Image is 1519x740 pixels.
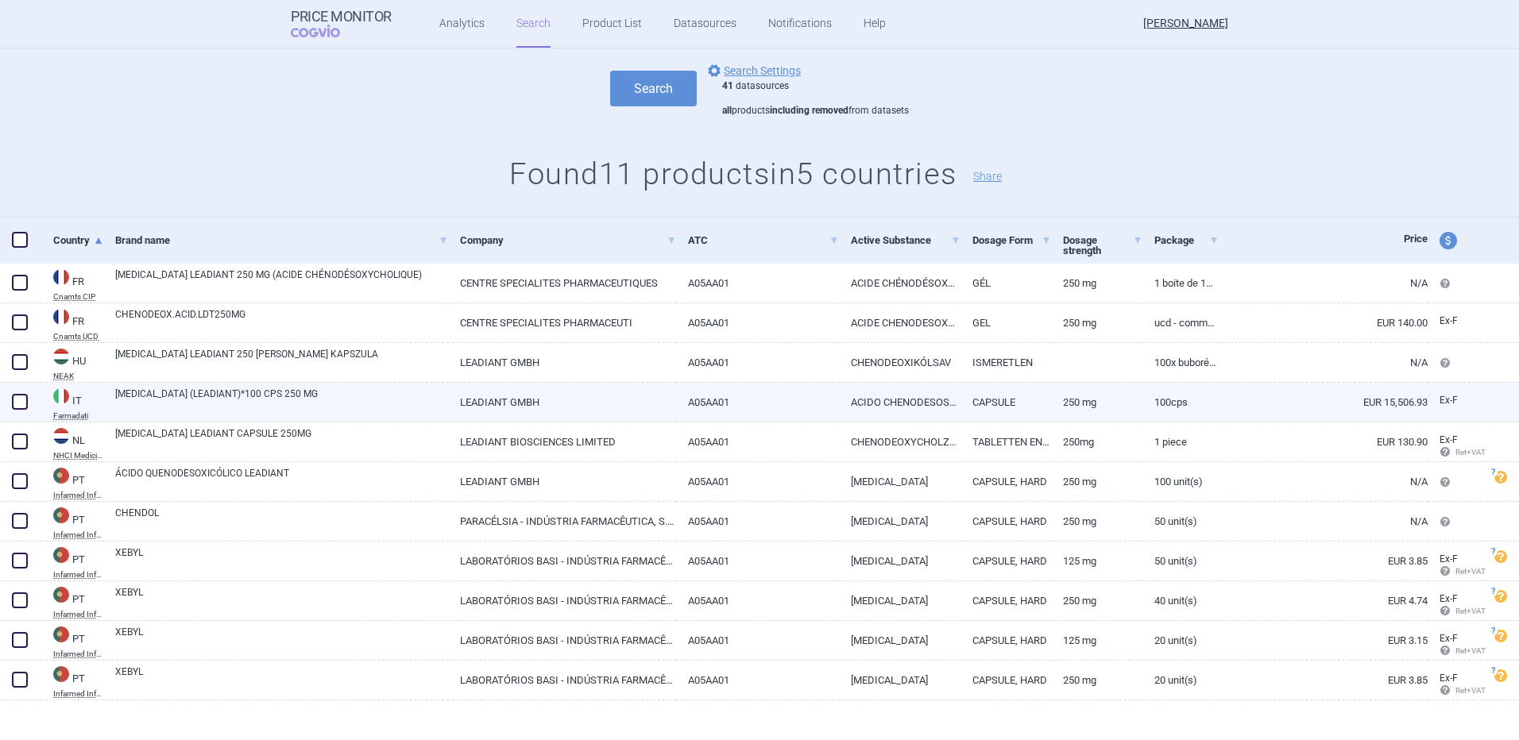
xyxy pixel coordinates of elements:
span: Ex-factory price [1440,553,1458,565]
strong: 41 [722,80,733,91]
a: [MEDICAL_DATA] LEADIANT 250 MG (ACIDE CHÉNODÉSOXYCHOLIQUE) [115,268,448,296]
a: ACIDO CHENODESOSSICOLICO [839,383,960,422]
div: datasources products from datasets [722,80,909,118]
a: EUR 3.85 [1219,542,1428,580]
a: 250 mg [1051,661,1142,700]
img: Hungary [53,349,69,364]
a: A05AA01 [676,303,839,342]
strong: all [722,105,732,116]
span: COGVIO [291,25,362,37]
a: ACIDE CHÉNODÉSOXYCHOLIQUE [839,264,960,303]
a: 250MG [1051,422,1142,461]
a: ÁCIDO QUENODESOXICÓLICO LEADIANT [115,466,448,495]
a: CAPSULE, HARD [960,502,1052,541]
a: CENTRE SPECIALITES PHARMACEUTI [448,303,676,342]
a: N/A [1219,462,1428,501]
a: 250 mg [1051,264,1142,303]
span: Ex-factory price [1440,633,1458,644]
button: Search [610,71,697,106]
abbr: Infarmed Infomed — Infomed - medicinal products database, published by Infarmed, National Authori... [53,491,103,499]
a: 1 piece [1142,422,1219,461]
a: EUR 4.74 [1219,581,1428,620]
a: Ex-F Ret+VAT calc [1428,429,1486,465]
a: CHENODEOXIKÓLSAV [839,343,960,382]
img: France [53,269,69,285]
a: A05AA01 [676,661,839,700]
a: PARACÉLSIA - INDÚSTRIA FARMACÊUTICA, S.A. [448,502,676,541]
span: Ex-factory price [1440,593,1458,604]
a: [MEDICAL_DATA] [839,581,960,620]
span: ? [1488,547,1498,557]
a: A05AA01 [676,422,839,461]
img: Italy [53,388,69,404]
abbr: Infarmed Infomed — Infomed - medicinal products database, published by Infarmed, National Authori... [53,571,103,579]
a: TABLETTEN EN CAPSULES [960,422,1052,461]
a: A05AA01 [676,621,839,660]
a: A05AA01 [676,581,839,620]
a: A05AA01 [676,542,839,580]
img: Portugal [53,587,69,603]
a: PTPTInfarmed Infomed [41,466,103,499]
span: ? [1488,587,1498,596]
a: FRFRCnamts UCD [41,307,103,341]
a: CAPSULE, HARD [960,581,1052,620]
a: PTPTInfarmed Infomed [41,625,103,658]
a: Price MonitorCOGVIO [291,9,392,39]
a: ACIDE CHENODESOXYCHOLIQUE [839,303,960,342]
a: EUR 3.85 [1219,661,1428,700]
span: Ex-factory price [1440,315,1458,326]
img: Portugal [53,507,69,523]
a: 20 unit(s) [1142,621,1219,660]
a: [MEDICAL_DATA] [839,542,960,580]
a: 20 unit(s) [1142,661,1219,700]
a: Ex-F Ret+VAT calc [1428,667,1486,703]
a: ITITFarmadati [41,387,103,420]
a: CAPSULE, HARD [960,462,1052,501]
a: Dosage Form [972,221,1052,260]
a: Brand name [115,221,448,260]
a: FRFRCnamts CIP [41,268,103,301]
a: A05AA01 [676,343,839,382]
a: Company [460,221,676,260]
abbr: NHCI Medicijnkosten — Online database of drug prices developed by the National Health Care Instit... [53,452,103,460]
span: Ret+VAT calc [1440,607,1501,615]
span: ? [1488,626,1498,636]
a: A05AA01 [676,383,839,422]
a: 125 mg [1051,621,1142,660]
a: LABORATÓRIOS BASI - INDÚSTRIA FARMACÊUTICA, S.A [448,661,676,700]
a: ? [1494,669,1513,682]
a: 100 unit(s) [1142,462,1219,501]
span: Ex-factory price [1440,434,1458,445]
a: 100CPS [1142,383,1219,422]
a: GÉL [960,264,1052,303]
a: CAPSULE, HARD [960,621,1052,660]
a: ? [1494,471,1513,484]
span: ? [1488,666,1498,676]
a: Dosage strength [1063,221,1142,270]
span: Ret+VAT calc [1440,567,1501,576]
a: CAPSULE [960,383,1052,422]
a: EUR 130.90 [1219,422,1428,461]
a: HUHUNEAK [41,347,103,380]
a: N/A [1219,502,1428,541]
a: XEBYL [115,545,448,574]
span: Ex-factory price [1440,395,1458,406]
a: [MEDICAL_DATA] LEADIANT 250 [PERSON_NAME] KAPSZULA [115,347,448,376]
span: Ex-factory price [1440,673,1458,684]
a: [MEDICAL_DATA] (LEADIANT)*100 CPS 250 MG [115,387,448,415]
a: N/A [1219,343,1428,382]
a: Package [1154,221,1219,260]
a: Search Settings [705,61,801,80]
a: 50 unit(s) [1142,502,1219,541]
a: XEBYL [115,625,448,653]
a: EUR 3.15 [1219,621,1428,660]
abbr: Farmadati — Online database developed by Farmadati Italia S.r.l., Italia. [53,412,103,420]
abbr: NEAK — PUPHA database published by the National Health Insurance Fund of Hungary. [53,372,103,380]
a: CHENODEOX.ACID.LDT250MG [115,307,448,336]
a: CAPSULE, HARD [960,661,1052,700]
a: PTPTInfarmed Infomed [41,545,103,579]
a: 100x buborékcsomagolásban [1142,343,1219,382]
a: Ex-F Ret+VAT calc [1428,548,1486,584]
img: Portugal [53,626,69,642]
a: [MEDICAL_DATA] LEADIANT CAPSULE 250MG [115,426,448,455]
